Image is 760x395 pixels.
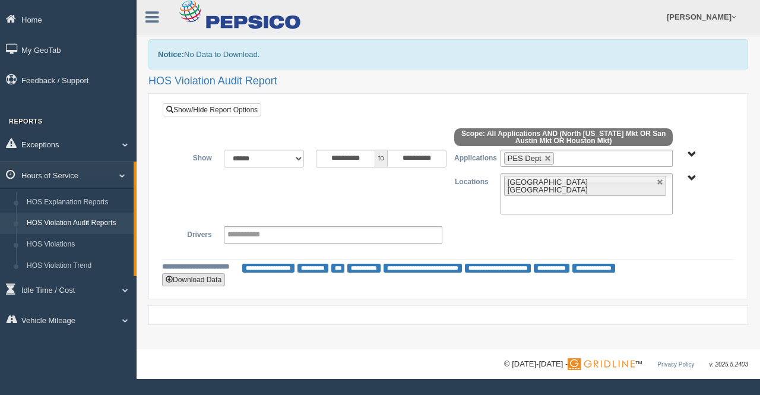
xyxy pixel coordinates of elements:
[148,39,748,69] div: No Data to Download.
[448,150,495,164] label: Applications
[172,150,218,164] label: Show
[508,154,541,163] span: PES Dept
[710,361,748,368] span: v. 2025.5.2403
[158,50,184,59] b: Notice:
[454,128,673,146] span: Scope: All Applications AND (North [US_STATE] Mkt OR San Austin Mkt OR Houston Mkt)
[375,150,387,168] span: to
[21,234,134,255] a: HOS Violations
[21,192,134,213] a: HOS Explanation Reports
[148,75,748,87] h2: HOS Violation Audit Report
[448,173,495,188] label: Locations
[21,255,134,277] a: HOS Violation Trend
[504,358,748,371] div: © [DATE]-[DATE] - ™
[163,103,261,116] a: Show/Hide Report Options
[21,213,134,234] a: HOS Violation Audit Reports
[657,361,694,368] a: Privacy Policy
[162,273,225,286] button: Download Data
[172,226,218,241] label: Drivers
[508,178,588,194] span: [GEOGRAPHIC_DATA] [GEOGRAPHIC_DATA]
[568,358,635,370] img: Gridline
